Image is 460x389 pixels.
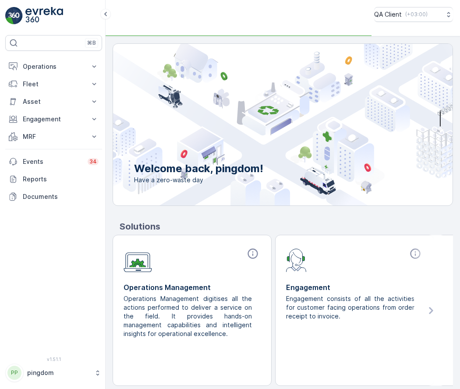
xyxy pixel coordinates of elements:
a: Reports [5,170,102,188]
a: Events34 [5,153,102,170]
img: logo_light-DOdMpM7g.png [25,7,63,25]
p: Engagement [23,115,85,124]
p: Operations [23,62,85,71]
p: Fleet [23,80,85,88]
p: Events [23,157,82,166]
p: Reports [23,175,99,184]
button: MRF [5,128,102,145]
p: Engagement consists of all the activities for customer facing operations from order receipt to in... [286,294,416,321]
a: Documents [5,188,102,205]
p: Asset [23,97,85,106]
img: logo [5,7,23,25]
p: ⌘B [87,39,96,46]
button: QA Client(+03:00) [374,7,453,22]
button: Fleet [5,75,102,93]
p: Welcome back, pingdom! [134,162,263,176]
p: Operations Management [124,282,261,293]
button: PPpingdom [5,364,102,382]
p: Engagement [286,282,423,293]
span: v 1.51.1 [5,357,102,362]
button: Engagement [5,110,102,128]
p: QA Client [374,10,402,19]
span: Have a zero-waste day [134,176,263,184]
p: 34 [89,158,97,165]
p: pingdom [27,368,90,377]
img: city illustration [74,44,453,205]
button: Asset [5,93,102,110]
p: ( +03:00 ) [405,11,428,18]
p: Solutions [120,220,453,233]
img: module-icon [286,248,307,272]
div: PP [7,366,21,380]
img: module-icon [124,248,152,272]
p: Documents [23,192,99,201]
p: Operations Management digitises all the actions performed to deliver a service on the field. It p... [124,294,254,338]
button: Operations [5,58,102,75]
p: MRF [23,132,85,141]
